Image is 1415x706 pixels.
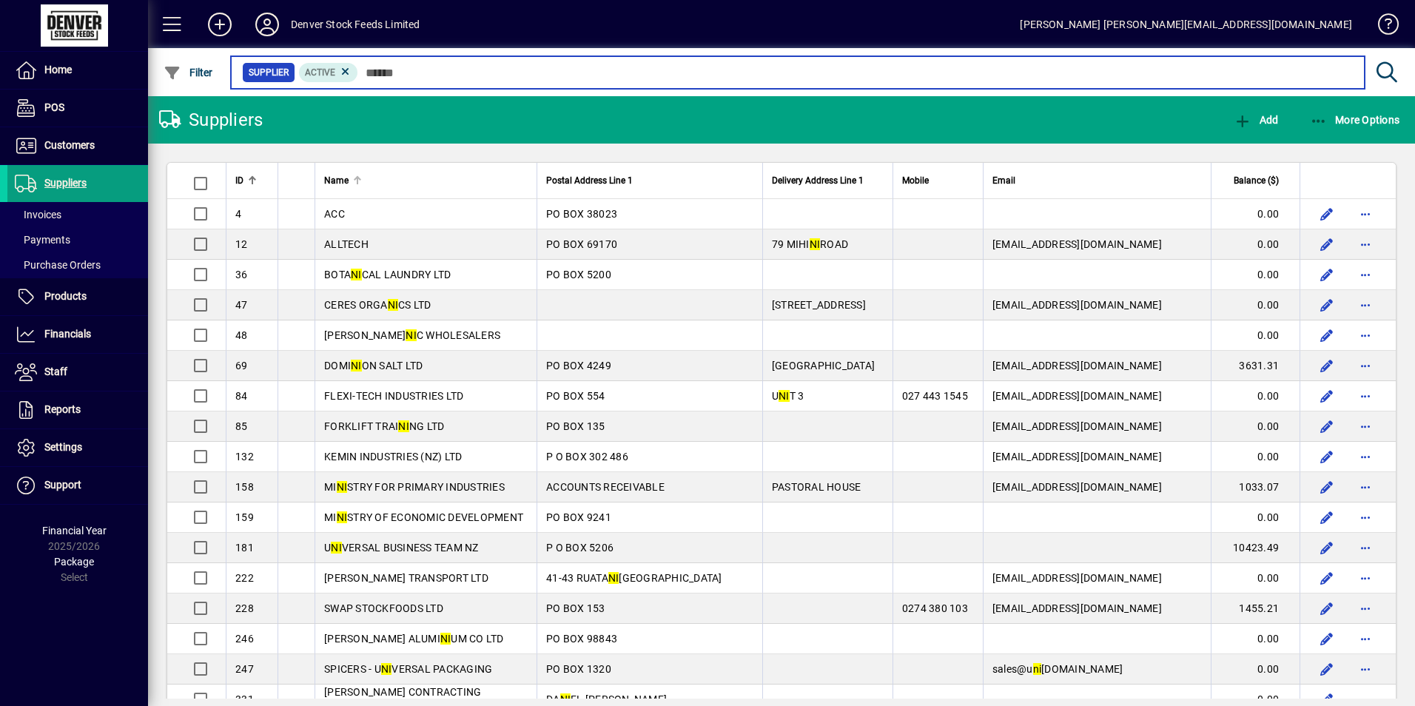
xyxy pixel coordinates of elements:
[44,101,64,113] span: POS
[1354,657,1377,681] button: More options
[44,479,81,491] span: Support
[235,663,254,675] span: 247
[1354,475,1377,499] button: More options
[772,390,804,402] span: U T 3
[902,390,968,402] span: 027 443 1545
[235,602,254,614] span: 228
[324,329,500,341] span: [PERSON_NAME] C WHOLESALERS
[1315,414,1339,438] button: Edit
[992,390,1162,402] span: [EMAIL_ADDRESS][DOMAIN_NAME]
[772,238,848,250] span: 79 MIHI ROAD
[608,572,619,584] em: NI
[772,172,864,189] span: Delivery Address Line 1
[7,354,148,391] a: Staff
[235,390,248,402] span: 84
[324,299,431,311] span: CERES ORGA CS LTD
[546,208,617,220] span: PO BOX 38023
[235,451,254,463] span: 132
[1367,3,1396,51] a: Knowledge Base
[7,252,148,278] a: Purchase Orders
[1211,563,1300,594] td: 0.00
[1211,442,1300,472] td: 0.00
[1354,293,1377,317] button: More options
[1315,293,1339,317] button: Edit
[1315,445,1339,468] button: Edit
[1306,107,1404,133] button: More Options
[992,481,1162,493] span: [EMAIL_ADDRESS][DOMAIN_NAME]
[7,127,148,164] a: Customers
[1354,536,1377,559] button: More options
[772,299,866,311] span: [STREET_ADDRESS]
[1234,172,1279,189] span: Balance ($)
[992,420,1162,432] span: [EMAIL_ADDRESS][DOMAIN_NAME]
[992,172,1202,189] div: Email
[7,52,148,89] a: Home
[1315,627,1339,650] button: Edit
[560,693,571,705] em: NI
[44,177,87,189] span: Suppliers
[235,172,243,189] span: ID
[546,390,605,402] span: PO BOX 554
[1020,13,1352,36] div: [PERSON_NAME] [PERSON_NAME][EMAIL_ADDRESS][DOMAIN_NAME]
[1315,657,1339,681] button: Edit
[1211,654,1300,685] td: 0.00
[1354,202,1377,226] button: More options
[235,511,254,523] span: 159
[7,278,148,315] a: Products
[235,693,254,705] span: 331
[1211,351,1300,381] td: 3631.31
[235,542,254,554] span: 181
[1315,596,1339,620] button: Edit
[1354,323,1377,347] button: More options
[1211,290,1300,320] td: 0.00
[324,420,444,432] span: FORKLIFT TRAI NG LTD
[992,238,1162,250] span: [EMAIL_ADDRESS][DOMAIN_NAME]
[1211,260,1300,290] td: 0.00
[546,360,611,372] span: PO BOX 4249
[235,481,254,493] span: 158
[1211,624,1300,654] td: 0.00
[44,366,67,377] span: Staff
[324,663,492,675] span: SPICERS - U VERSAL PACKAGING
[235,572,254,584] span: 222
[1354,627,1377,650] button: More options
[1211,411,1300,442] td: 0.00
[546,663,611,675] span: PO BOX 1320
[546,238,617,250] span: PO BOX 69170
[351,269,362,280] em: NI
[44,64,72,75] span: Home
[1315,475,1339,499] button: Edit
[7,429,148,466] a: Settings
[1354,354,1377,377] button: More options
[1033,663,1042,675] em: ni
[15,234,70,246] span: Payments
[1315,566,1339,590] button: Edit
[1211,533,1300,563] td: 10423.49
[1315,384,1339,408] button: Edit
[337,511,348,523] em: NI
[810,238,821,250] em: NI
[15,209,61,221] span: Invoices
[1211,229,1300,260] td: 0.00
[388,299,399,311] em: NI
[1354,566,1377,590] button: More options
[546,602,605,614] span: PO BOX 153
[54,556,94,568] span: Package
[1315,232,1339,256] button: Edit
[902,172,974,189] div: Mobile
[235,299,248,311] span: 47
[235,208,241,220] span: 4
[1310,114,1400,126] span: More Options
[7,227,148,252] a: Payments
[1354,445,1377,468] button: More options
[324,633,504,645] span: [PERSON_NAME] ALUMI UM CO LTD
[1315,505,1339,529] button: Edit
[324,172,349,189] span: Name
[324,208,345,220] span: ACC
[546,542,614,554] span: P O BOX 5206
[546,451,628,463] span: P O BOX 302 486
[235,360,248,372] span: 69
[299,63,358,82] mat-chip: Activation Status: Active
[1211,502,1300,533] td: 0.00
[235,633,254,645] span: 246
